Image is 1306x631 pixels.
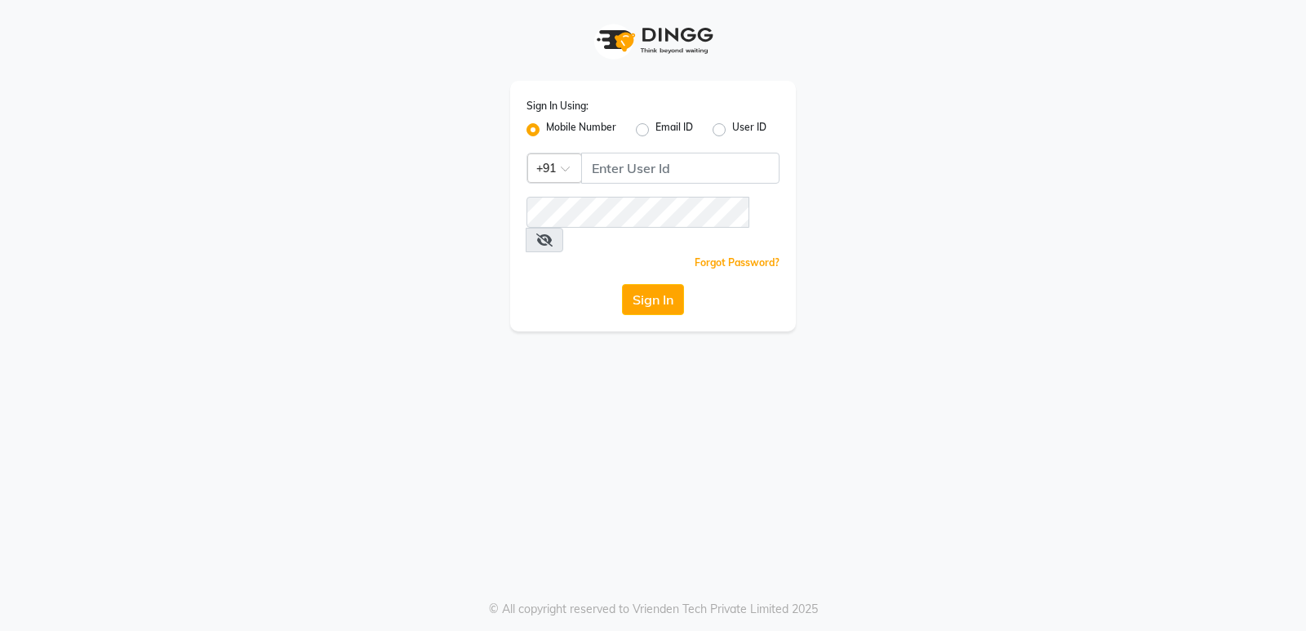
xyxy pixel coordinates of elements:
[588,16,718,64] img: logo1.svg
[526,197,749,228] input: Username
[526,99,589,113] label: Sign In Using:
[622,284,684,315] button: Sign In
[581,153,780,184] input: Username
[655,120,693,140] label: Email ID
[546,120,616,140] label: Mobile Number
[695,256,780,269] a: Forgot Password?
[732,120,766,140] label: User ID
